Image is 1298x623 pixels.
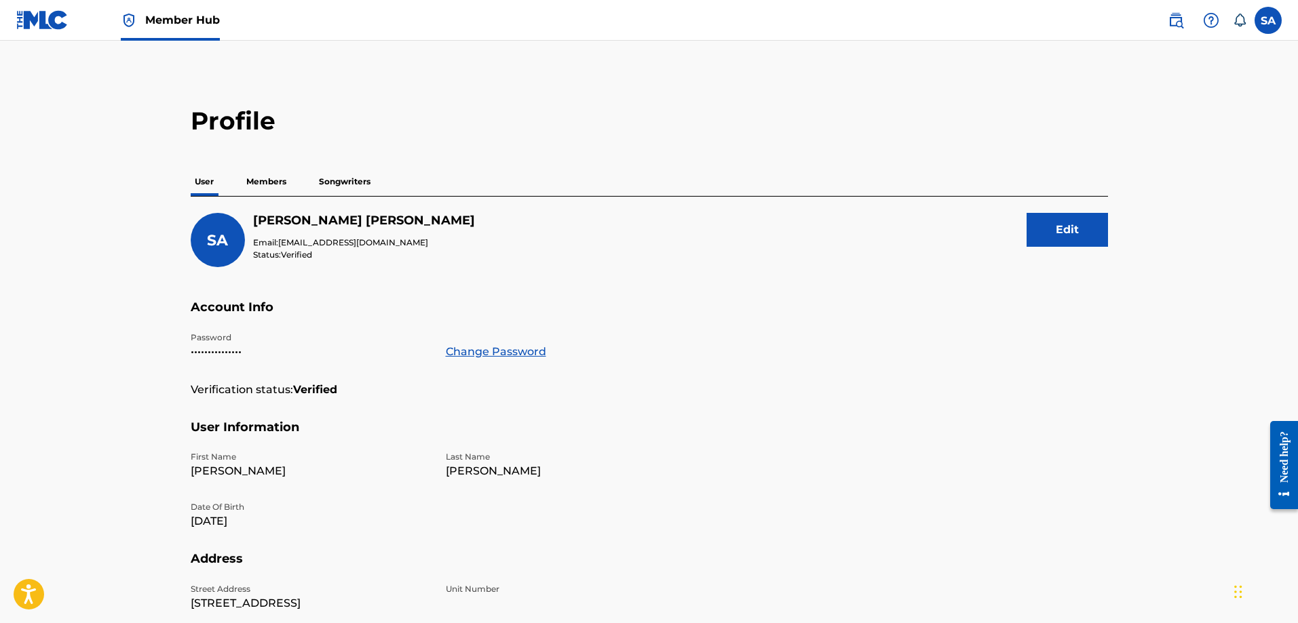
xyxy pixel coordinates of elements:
span: [EMAIL_ADDRESS][DOMAIN_NAME] [278,237,428,247]
div: User Menu [1255,7,1282,34]
p: Unit Number [446,583,685,595]
p: Street Address [191,583,430,595]
iframe: Chat Widget [1230,558,1298,623]
p: Password [191,331,430,344]
p: Date Of Birth [191,501,430,513]
p: Songwriters [315,167,375,196]
iframe: Resource Center [1260,411,1298,520]
p: [DATE] [191,513,430,529]
p: Members [242,167,290,196]
img: search [1168,12,1184,28]
img: Top Rightsholder [121,12,137,28]
p: [PERSON_NAME] [446,463,685,479]
img: help [1203,12,1219,28]
p: [PERSON_NAME] [191,463,430,479]
div: Notifications [1233,14,1246,27]
button: Edit [1027,213,1108,247]
p: User [191,167,218,196]
h5: Address [191,551,1108,583]
span: SA [207,231,228,249]
p: First Name [191,451,430,463]
p: Last Name [446,451,685,463]
h5: Account Info [191,300,1108,331]
h5: Shawn Ashcraft [253,213,475,228]
a: Public Search [1162,7,1189,34]
span: Verified [281,249,312,260]
img: MLC Logo [16,10,69,30]
h2: Profile [191,106,1108,136]
p: Status: [253,249,475,261]
span: Member Hub [145,12,220,28]
p: Verification status: [191,382,293,398]
div: Help [1198,7,1225,34]
p: [STREET_ADDRESS] [191,595,430,611]
div: Drag [1234,571,1242,612]
a: Change Password [446,344,546,360]
p: Email: [253,237,475,249]
p: ••••••••••••••• [191,344,430,360]
strong: Verified [293,382,337,398]
h5: User Information [191,420,1108,451]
